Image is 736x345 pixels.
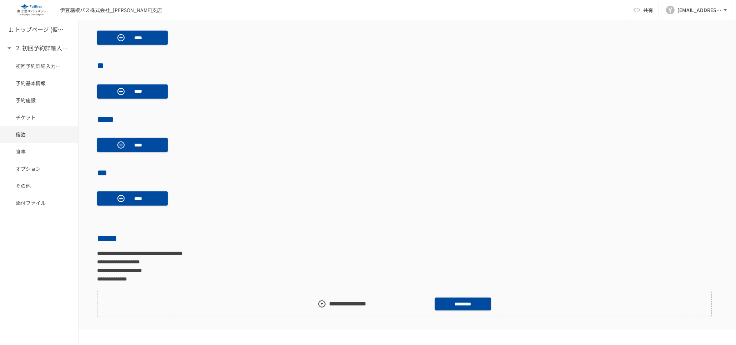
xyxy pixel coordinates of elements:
[16,43,74,53] h6: 2. 初回予約詳細入力ページ
[16,165,62,172] span: オプション
[16,130,62,138] span: 宿泊
[16,96,62,104] span: 予約施設
[16,62,62,70] span: 初回予約詳細入力ページ
[9,25,66,34] h6: 1. トップページ (仮予約一覧)
[16,182,62,190] span: その他
[16,199,62,207] span: 添付ファイル
[666,6,675,14] div: Y
[60,6,162,14] div: 伊豆箱根バス株式会社_[PERSON_NAME]支店
[16,113,62,121] span: チケット
[662,3,733,17] button: Y[EMAIL_ADDRESS][DOMAIN_NAME]
[677,6,722,15] div: [EMAIL_ADDRESS][DOMAIN_NAME]
[16,148,62,155] span: 食事
[643,6,653,14] span: 共有
[629,3,659,17] button: 共有
[16,79,62,87] span: 予約基本情報
[9,4,54,16] img: eQeGXtYPV2fEKIA3pizDiVdzO5gJTl2ahLbsPaD2E4R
